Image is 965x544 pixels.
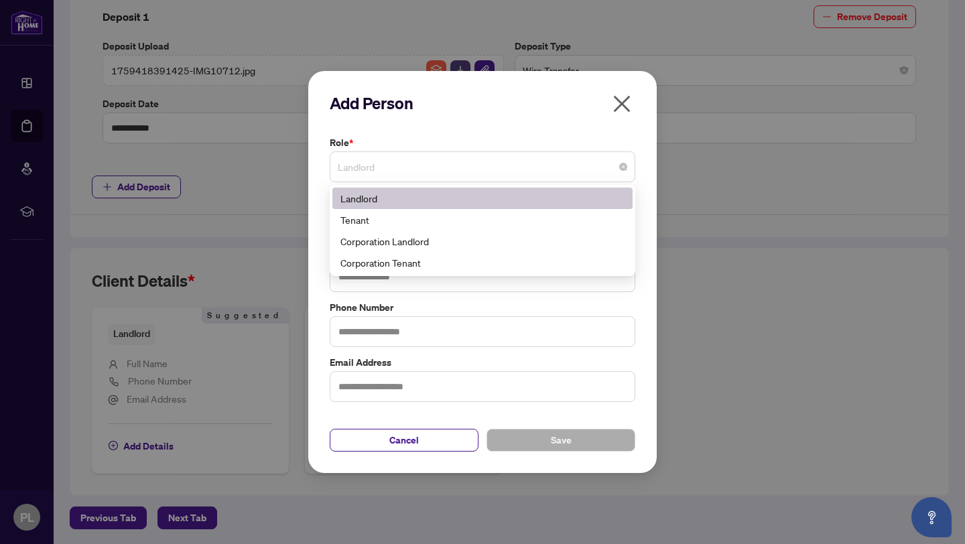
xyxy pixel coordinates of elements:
div: Tenant [332,209,633,230]
span: Cancel [389,429,419,451]
div: Landlord [332,188,633,209]
h2: Add Person [330,92,635,114]
div: Corporation Landlord [340,234,625,249]
div: Corporation Tenant [340,255,625,270]
span: close-circle [619,163,627,171]
label: Phone Number [330,300,635,315]
button: Save [487,429,635,452]
label: Email Address [330,355,635,370]
div: Corporation Tenant [332,252,633,273]
button: Open asap [911,497,952,537]
span: close [611,93,633,115]
div: Landlord [340,191,625,206]
button: Cancel [330,429,478,452]
label: Role [330,135,635,150]
div: Tenant [340,212,625,227]
span: Landlord [338,154,627,180]
div: Corporation Landlord [332,230,633,252]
